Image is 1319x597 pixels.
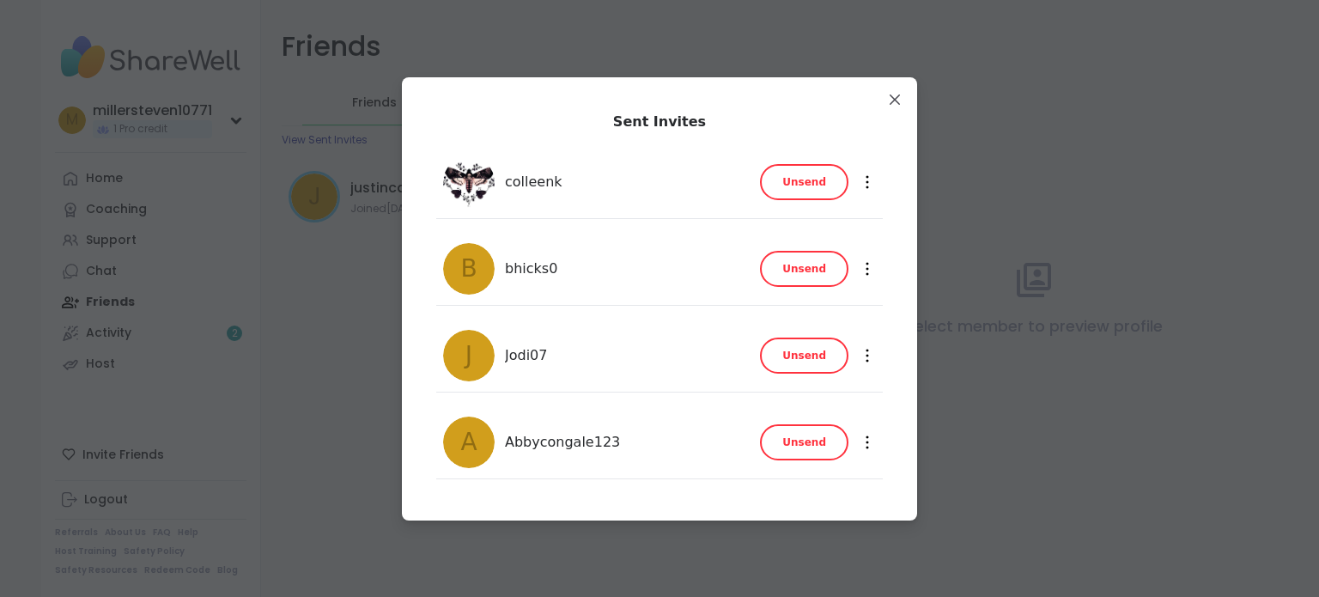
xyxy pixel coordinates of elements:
[782,435,826,450] span: Unsend
[613,112,706,132] div: Sent Invites
[760,424,848,460] button: Unsend
[760,338,848,374] button: Unsend
[505,345,547,366] span: Jodi07
[782,261,826,277] span: Unsend
[760,164,848,200] button: Unsend
[505,172,562,192] span: colleenk
[460,424,477,460] span: A
[443,156,495,208] img: colleenk
[782,348,826,363] span: Unsend
[505,259,557,279] span: bhicks0
[505,432,620,453] span: Abbycongale123
[460,251,477,287] span: b
[465,338,472,374] span: J
[760,251,848,287] button: Unsend
[782,174,826,190] span: Unsend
